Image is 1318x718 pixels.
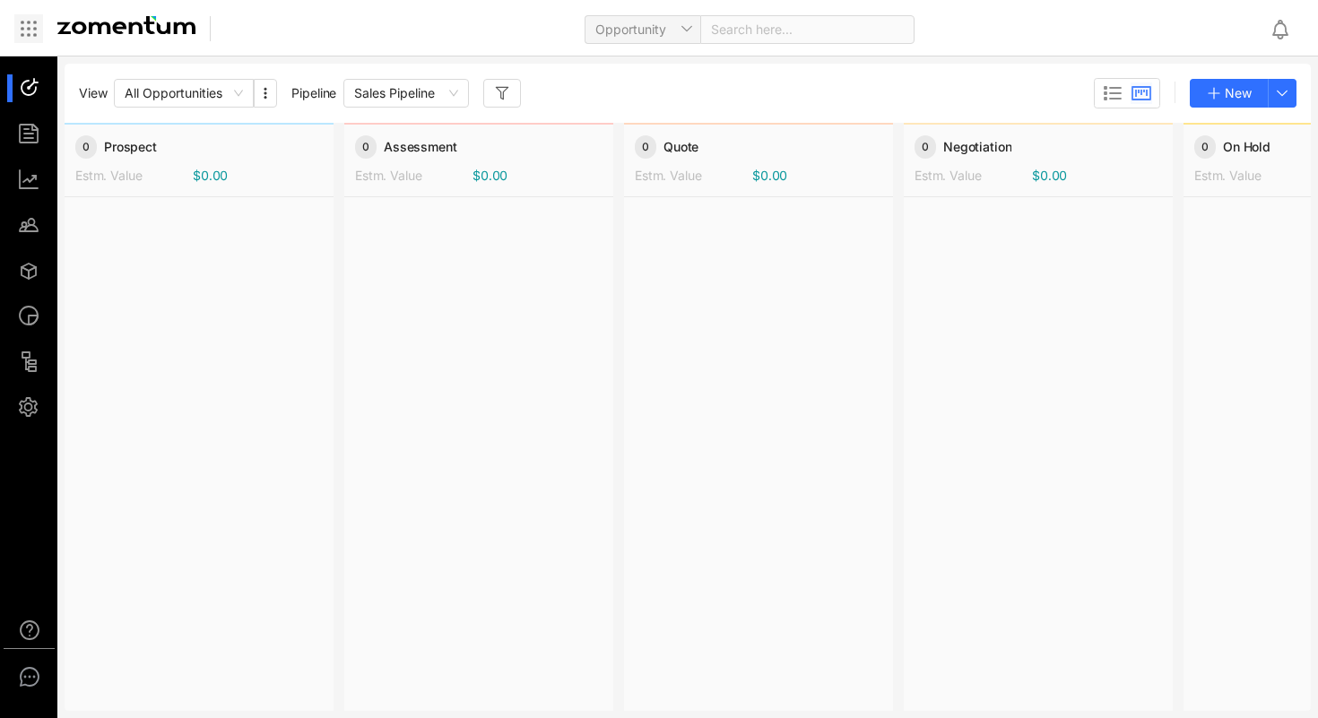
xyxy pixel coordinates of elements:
[1225,83,1252,103] span: New
[125,80,243,107] span: All Opportunities
[355,168,421,183] span: Estm. Value
[355,135,377,159] span: 0
[595,16,690,43] span: Opportunity
[291,84,336,102] span: Pipeline
[104,138,157,156] span: Prospect
[1190,79,1269,108] button: New
[915,168,981,183] span: Estm. Value
[1032,167,1067,185] span: $0.00
[57,16,195,34] img: Zomentum Logo
[384,138,457,156] span: Assessment
[75,135,97,159] span: 0
[1270,8,1305,49] div: Notifications
[75,168,142,183] span: Estm. Value
[1194,135,1216,159] span: 0
[1194,168,1261,183] span: Estm. Value
[1223,138,1270,156] span: On Hold
[193,167,228,185] span: $0.00
[915,135,936,159] span: 0
[752,167,787,185] span: $0.00
[473,167,507,185] span: $0.00
[79,84,107,102] span: View
[663,138,698,156] span: Quote
[635,168,701,183] span: Estm. Value
[635,135,656,159] span: 0
[354,80,458,107] span: Sales Pipeline
[943,138,1011,156] span: Negotiation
